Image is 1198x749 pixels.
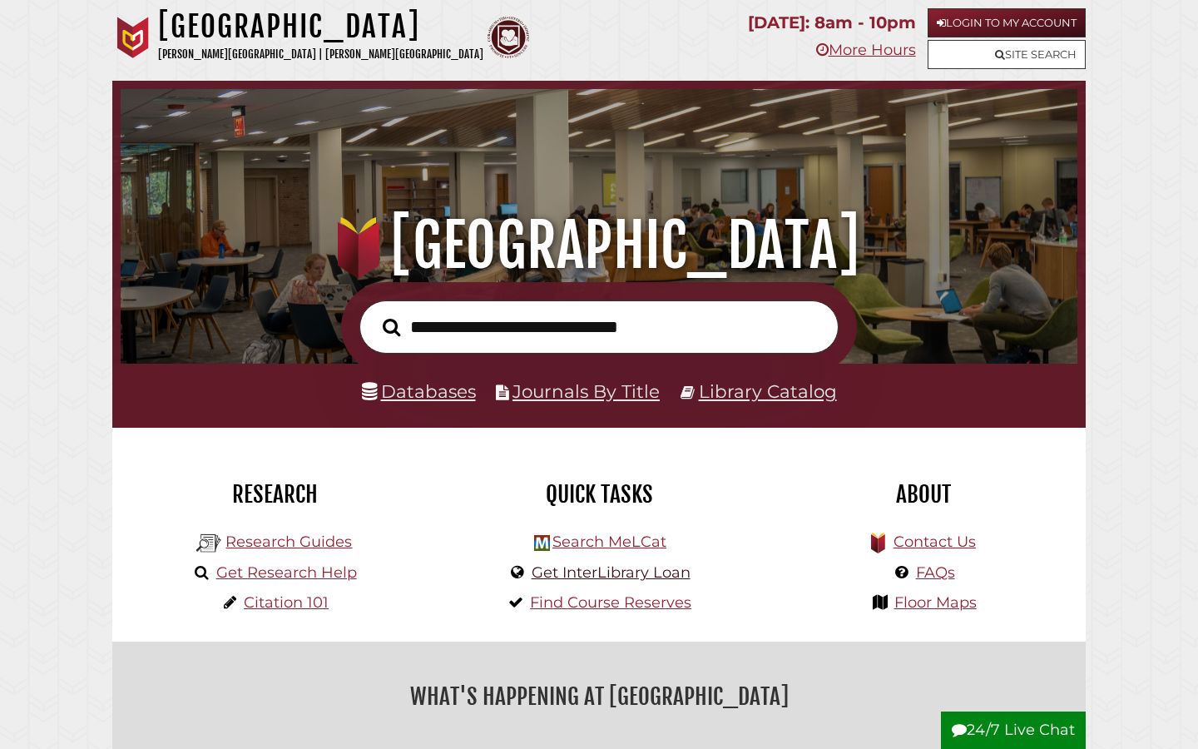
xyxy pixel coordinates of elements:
i: Search [383,317,400,336]
h1: [GEOGRAPHIC_DATA] [158,8,483,45]
a: More Hours [816,41,916,59]
a: Citation 101 [244,593,329,612]
img: Calvin University [112,17,154,58]
a: Databases [362,380,476,402]
img: Calvin Theological Seminary [488,17,529,58]
a: Site Search [928,40,1086,69]
h2: Research [125,480,424,508]
h2: About [774,480,1073,508]
img: Hekman Library Logo [534,535,550,551]
a: Get InterLibrary Loan [532,563,691,582]
h2: What's Happening at [GEOGRAPHIC_DATA] [125,677,1073,716]
img: Hekman Library Logo [196,531,221,556]
p: [DATE]: 8am - 10pm [748,8,916,37]
a: FAQs [916,563,955,582]
a: Research Guides [225,533,352,551]
a: Library Catalog [699,380,837,402]
p: [PERSON_NAME][GEOGRAPHIC_DATA] | [PERSON_NAME][GEOGRAPHIC_DATA] [158,45,483,64]
h2: Quick Tasks [449,480,749,508]
a: Contact Us [894,533,976,551]
a: Find Course Reserves [530,593,691,612]
h1: [GEOGRAPHIC_DATA] [139,209,1060,282]
a: Get Research Help [216,563,357,582]
a: Journals By Title [512,380,660,402]
button: Search [374,314,408,341]
a: Search MeLCat [552,533,666,551]
a: Login to My Account [928,8,1086,37]
a: Floor Maps [894,593,977,612]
